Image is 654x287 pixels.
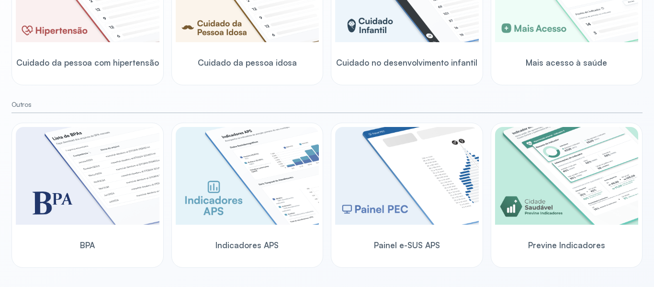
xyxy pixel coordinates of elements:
[336,57,477,68] span: Cuidado no desenvolvimento infantil
[335,127,479,225] img: pec-panel.png
[16,127,159,225] img: bpa.png
[16,57,159,68] span: Cuidado da pessoa com hipertensão
[176,127,319,225] img: aps-indicators.png
[198,57,297,68] span: Cuidado da pessoa idosa
[11,101,643,109] small: Outros
[80,240,95,250] span: BPA
[495,127,639,225] img: previne-brasil.png
[526,57,607,68] span: Mais acesso à saúde
[374,240,440,250] span: Painel e-SUS APS
[215,240,279,250] span: Indicadores APS
[528,240,605,250] span: Previne Indicadores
